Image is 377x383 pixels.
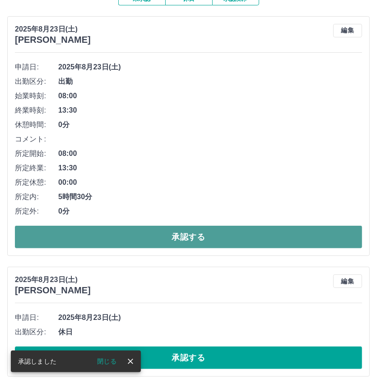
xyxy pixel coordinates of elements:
span: 所定開始: [15,148,58,159]
span: 出勤 [58,76,362,87]
h3: [PERSON_NAME] [15,285,91,296]
button: 編集 [333,24,362,37]
button: 承認する [15,226,362,248]
button: 編集 [333,274,362,288]
p: 2025年8月23日(土) [15,24,91,35]
span: 08:00 [58,91,362,101]
div: 承認しました [18,353,56,369]
span: 所定休憩: [15,177,58,188]
span: 所定内: [15,191,58,202]
span: 終業時刻: [15,105,58,116]
span: 08:00 [58,148,362,159]
span: 申請日: [15,62,58,73]
span: 出勤区分: [15,76,58,87]
button: close [124,355,137,368]
span: 出勤区分: [15,327,58,337]
span: 00:00 [58,177,362,188]
span: 0分 [58,119,362,130]
span: 所定外: [15,206,58,217]
span: 0分 [58,206,362,217]
span: 所定終業: [15,163,58,173]
span: 2025年8月23日(土) [58,312,362,323]
span: 申請日: [15,312,58,323]
span: 休憩時間: [15,119,58,130]
button: 閉じる [90,355,124,368]
h3: [PERSON_NAME] [15,35,91,45]
span: 休日 [58,327,362,337]
span: 始業時刻: [15,91,58,101]
span: 5時間30分 [58,191,362,202]
span: 13:30 [58,163,362,173]
span: コメント: [15,134,58,145]
span: 2025年8月23日(土) [58,62,362,73]
p: 2025年8月23日(土) [15,274,91,285]
button: 承認する [15,347,362,369]
span: 13:30 [58,105,362,116]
